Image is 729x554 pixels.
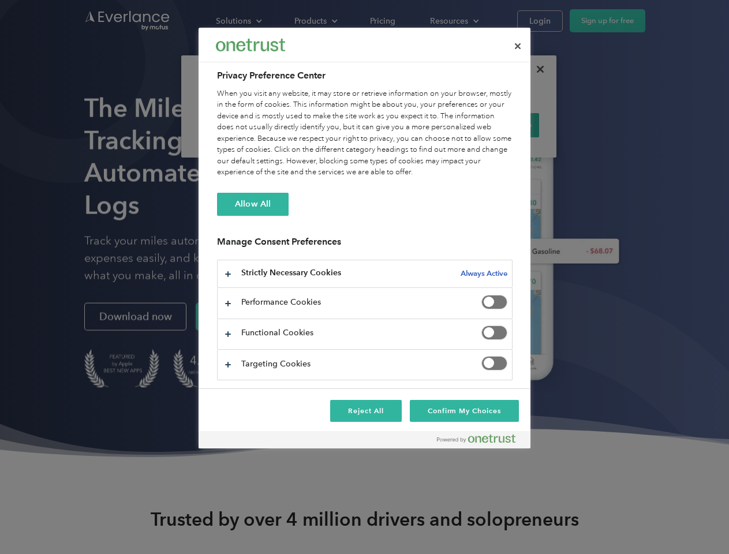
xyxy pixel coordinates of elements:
[217,236,513,254] h3: Manage Consent Preferences
[330,400,402,422] button: Reject All
[199,28,530,448] div: Preference center
[410,400,519,422] button: Confirm My Choices
[437,434,515,443] img: Powered by OneTrust Opens in a new Tab
[216,33,285,57] div: Everlance
[505,33,530,59] button: Close
[217,193,289,216] button: Allow All
[217,88,513,178] div: When you visit any website, it may store or retrieve information on your browser, mostly in the f...
[217,69,513,83] h2: Privacy Preference Center
[199,28,530,448] div: Privacy Preference Center
[437,434,525,448] a: Powered by OneTrust Opens in a new Tab
[216,39,285,51] img: Everlance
